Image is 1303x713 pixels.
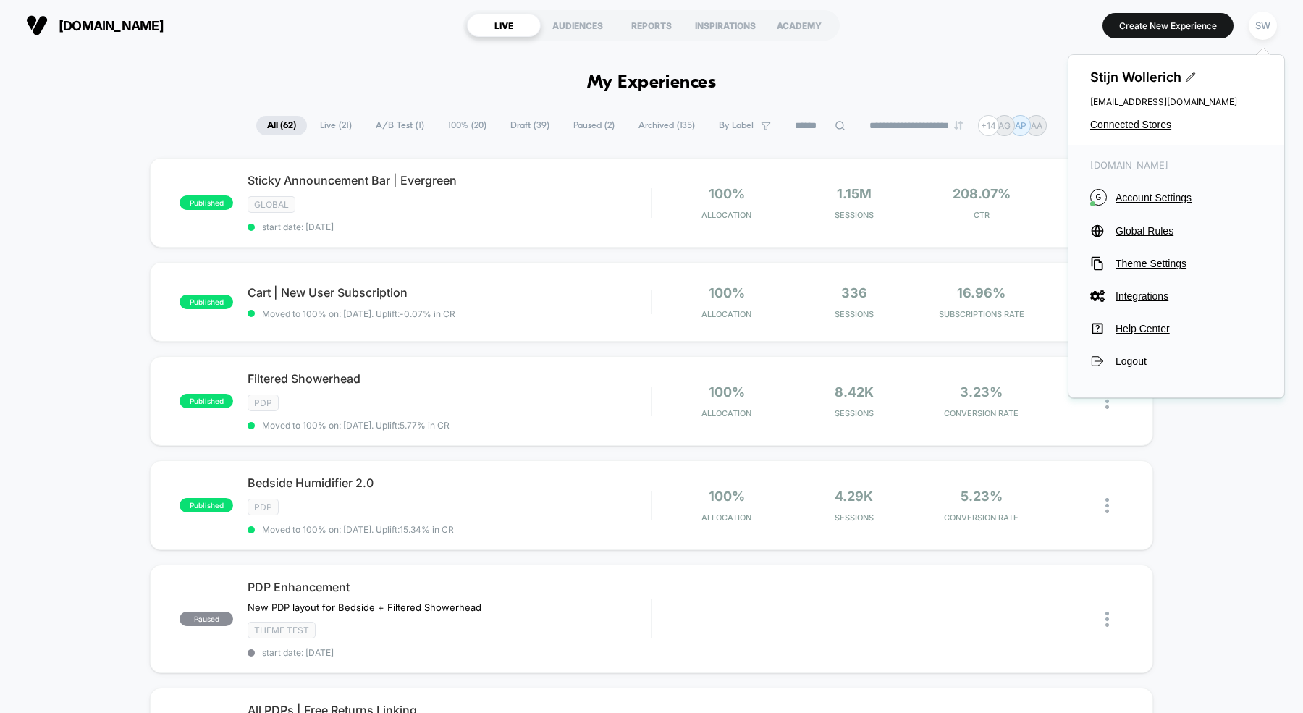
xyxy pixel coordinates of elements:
span: Integrations [1116,290,1262,302]
span: By Label [719,120,754,131]
span: Live ( 21 ) [309,116,363,135]
span: Sticky Announcement Bar | Evergreen [248,173,651,187]
img: close [1105,498,1109,513]
span: published [180,295,233,309]
span: Theme Test [248,622,316,638]
span: A/B Test ( 1 ) [365,116,435,135]
span: Archived ( 135 ) [628,116,706,135]
span: New PDP layout for Bedside + ﻿Filtered Showerhead [248,602,481,613]
button: SW [1244,11,1281,41]
button: GAccount Settings [1090,189,1262,206]
span: PDP [248,499,279,515]
span: Allocation [701,512,751,523]
div: INSPIRATIONS [688,14,762,37]
span: Filtered Showerhead [248,371,651,386]
button: Global Rules [1090,224,1262,238]
img: close [1105,394,1109,409]
div: LIVE [467,14,541,37]
span: paused [180,612,233,626]
span: Paused ( 2 ) [562,116,625,135]
span: 208.07% [953,186,1011,201]
span: start date: [DATE] [248,647,651,658]
button: Connected Stores [1090,119,1262,130]
div: AUDIENCES [541,14,615,37]
button: Logout [1090,354,1262,368]
button: [DOMAIN_NAME] [22,14,168,37]
span: [DOMAIN_NAME] [59,18,164,33]
span: SUBSCRIPTIONS RATE [922,309,1042,319]
span: Theme Settings [1116,258,1262,269]
span: published [180,195,233,210]
span: Global Rules [1116,225,1262,237]
p: AA [1031,120,1042,131]
span: published [180,394,233,408]
span: CONVERSION RATE [922,408,1042,418]
span: PDP Enhancement [248,580,651,594]
h1: My Experiences [587,72,717,93]
button: Create New Experience [1102,13,1234,38]
span: Bedside Humidifier 2.0 [248,476,651,490]
span: 100% ( 20 ) [437,116,497,135]
div: SW [1249,12,1277,40]
button: Help Center [1090,321,1262,336]
span: Draft ( 39 ) [499,116,560,135]
span: GLOBAL [248,196,295,213]
span: published [180,498,233,512]
span: Sessions [794,210,914,220]
span: 3.23% [960,384,1003,400]
span: Sessions [794,309,914,319]
span: 100% [709,384,745,400]
img: close [1105,612,1109,627]
span: Allocation [701,408,751,418]
span: Logout [1116,355,1262,367]
span: Sessions [794,512,914,523]
span: CTR [922,210,1042,220]
span: [DOMAIN_NAME] [1090,159,1262,171]
span: Stijn Wollerich [1090,69,1262,85]
span: Help Center [1116,323,1262,334]
span: Allocation [701,210,751,220]
span: Moved to 100% on: [DATE] . Uplift: 5.77% in CR [262,420,450,431]
span: CONVERSION RATE [922,512,1042,523]
div: REPORTS [615,14,688,37]
i: G [1090,189,1107,206]
span: Cart | New User Subscription [248,285,651,300]
button: Theme Settings [1090,256,1262,271]
div: ACADEMY [762,14,836,37]
p: AG [998,120,1011,131]
span: All ( 62 ) [256,116,307,135]
img: end [954,121,963,130]
span: Allocation [701,309,751,319]
span: 8.42k [835,384,874,400]
p: AP [1015,120,1026,131]
span: 100% [709,489,745,504]
span: Sessions [794,408,914,418]
button: Integrations [1090,289,1262,303]
span: [EMAIL_ADDRESS][DOMAIN_NAME] [1090,96,1262,107]
span: start date: [DATE] [248,222,651,232]
span: 16.96% [957,285,1005,300]
span: Moved to 100% on: [DATE] . Uplift: -0.07% in CR [262,308,455,319]
span: PDP [248,395,279,411]
span: 5.23% [961,489,1003,504]
span: Moved to 100% on: [DATE] . Uplift: 15.34% in CR [262,524,454,535]
span: 336 [841,285,867,300]
span: Account Settings [1116,192,1262,203]
div: + 14 [978,115,999,136]
span: 4.29k [835,489,873,504]
img: Visually logo [26,14,48,36]
span: 1.15M [837,186,872,201]
span: 100% [709,285,745,300]
span: 100% [709,186,745,201]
